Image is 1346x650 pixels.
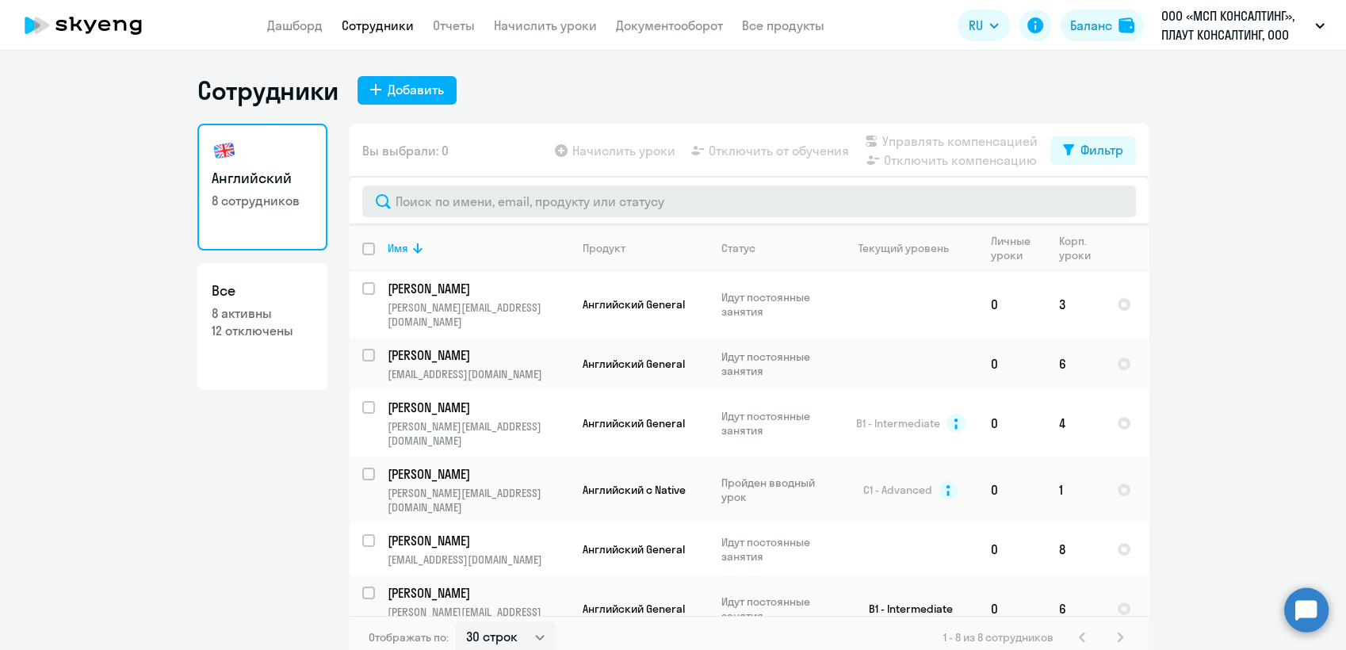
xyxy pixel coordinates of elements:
[388,399,569,416] a: [PERSON_NAME]
[583,542,685,556] span: Английский General
[212,281,313,301] h3: Все
[388,346,567,364] p: [PERSON_NAME]
[212,304,313,322] p: 8 активны
[1059,234,1103,262] div: Корп. уроки
[1080,140,1123,159] div: Фильтр
[1061,10,1144,41] button: Балансbalance
[388,465,567,483] p: [PERSON_NAME]
[362,141,449,160] span: Вы выбрали: 0
[583,416,685,430] span: Английский General
[1059,234,1093,262] div: Корп. уроки
[388,346,569,364] a: [PERSON_NAME]
[991,234,1035,262] div: Личные уроки
[721,409,830,438] p: Идут постоянные занятия
[358,76,457,105] button: Добавить
[362,185,1136,217] input: Поиск по имени, email, продукту или статусу
[1046,575,1104,642] td: 6
[388,532,567,549] p: [PERSON_NAME]
[721,241,830,255] div: Статус
[1046,271,1104,338] td: 3
[991,234,1046,262] div: Личные уроки
[856,416,940,430] span: B1 - Intermediate
[1118,17,1134,33] img: balance
[721,476,830,504] p: Пройден вводный урок
[843,241,977,255] div: Текущий уровень
[583,297,685,312] span: Английский General
[388,532,569,549] a: [PERSON_NAME]
[958,10,1010,41] button: RU
[197,124,327,250] a: Английский8 сотрудников
[388,419,569,448] p: [PERSON_NAME][EMAIL_ADDRESS][DOMAIN_NAME]
[583,483,686,497] span: Английский с Native
[1153,6,1333,44] button: ООО «МСП КОНСАЛТИНГ», ПЛАУТ КОНСАЛТИНГ, ООО
[212,168,313,189] h3: Английский
[978,457,1046,523] td: 0
[494,17,597,33] a: Начислить уроки
[1046,338,1104,390] td: 6
[721,350,830,378] p: Идут постоянные занятия
[369,630,449,644] span: Отображать по:
[388,367,569,381] p: [EMAIL_ADDRESS][DOMAIN_NAME]
[978,271,1046,338] td: 0
[388,280,569,297] a: [PERSON_NAME]
[212,138,237,163] img: english
[583,602,685,616] span: Английский General
[388,486,569,514] p: [PERSON_NAME][EMAIL_ADDRESS][DOMAIN_NAME]
[978,390,1046,457] td: 0
[388,80,444,99] div: Добавить
[721,241,755,255] div: Статус
[1046,457,1104,523] td: 1
[742,17,824,33] a: Все продукты
[978,575,1046,642] td: 0
[831,575,978,642] td: B1 - Intermediate
[342,17,414,33] a: Сотрудники
[978,523,1046,575] td: 0
[1070,16,1112,35] div: Баланс
[858,241,949,255] div: Текущий уровень
[197,263,327,390] a: Все8 активны12 отключены
[388,241,408,255] div: Имя
[388,465,569,483] a: [PERSON_NAME]
[212,192,313,209] p: 8 сотрудников
[388,552,569,567] p: [EMAIL_ADDRESS][DOMAIN_NAME]
[583,241,708,255] div: Продукт
[388,584,567,602] p: [PERSON_NAME]
[197,75,338,106] h1: Сотрудники
[583,241,625,255] div: Продукт
[1046,390,1104,457] td: 4
[1050,136,1136,165] button: Фильтр
[388,241,569,255] div: Имя
[388,605,569,633] p: [PERSON_NAME][EMAIL_ADDRESS][DOMAIN_NAME]
[616,17,723,33] a: Документооборот
[212,322,313,339] p: 12 отключены
[969,16,983,35] span: RU
[943,630,1053,644] span: 1 - 8 из 8 сотрудников
[978,338,1046,390] td: 0
[583,357,685,371] span: Английский General
[388,584,569,602] a: [PERSON_NAME]
[721,595,830,623] p: Идут постоянные занятия
[388,399,567,416] p: [PERSON_NAME]
[863,483,932,497] span: C1 - Advanced
[388,280,567,297] p: [PERSON_NAME]
[721,535,830,564] p: Идут постоянные занятия
[433,17,475,33] a: Отчеты
[1046,523,1104,575] td: 8
[1161,6,1309,44] p: ООО «МСП КОНСАЛТИНГ», ПЛАУТ КОНСАЛТИНГ, ООО
[721,290,830,319] p: Идут постоянные занятия
[267,17,323,33] a: Дашборд
[388,300,569,329] p: [PERSON_NAME][EMAIL_ADDRESS][DOMAIN_NAME]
